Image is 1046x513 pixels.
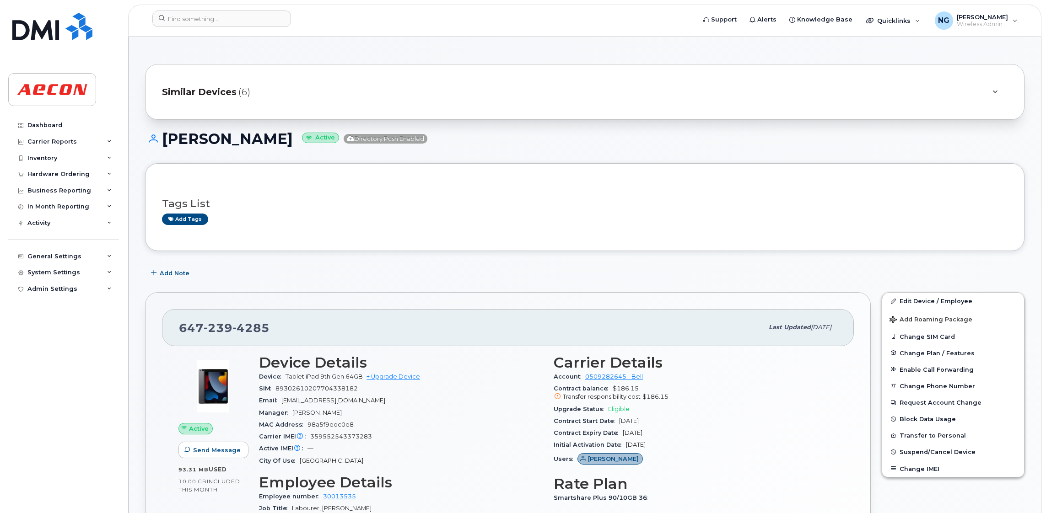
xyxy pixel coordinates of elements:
[238,85,250,99] span: (6)
[178,466,209,473] span: 93.31 MB
[275,385,358,392] span: 89302610207704338182
[882,361,1024,378] button: Enable Call Forwarding
[882,328,1024,345] button: Change SIM Card
[900,349,975,356] span: Change Plan / Features
[189,424,209,433] span: Active
[882,460,1024,477] button: Change IMEI
[162,85,237,99] span: Similar Devices
[310,433,372,440] span: 359552543373283
[882,378,1024,394] button: Change Phone Number
[259,433,310,440] span: Carrier IMEI
[302,133,339,143] small: Active
[204,321,232,335] span: 239
[577,455,643,462] a: [PERSON_NAME]
[554,476,837,492] h3: Rate Plan
[554,373,585,380] span: Account
[209,466,227,473] span: used
[307,421,354,428] span: 98a5f9edc0e8
[178,478,240,493] span: included this month
[554,385,837,401] span: $186.15
[286,373,363,380] span: Tablet iPad 9th Gen 64GB
[344,134,427,144] span: Directory Push Enabled
[769,324,811,331] span: Last updated
[882,293,1024,309] a: Edit Device / Employee
[178,478,207,485] span: 10.00 GB
[882,310,1024,328] button: Add Roaming Package
[642,393,669,400] span: $186.15
[811,324,831,331] span: [DATE]
[259,493,323,500] span: Employee number
[554,441,626,448] span: Initial Activation Date
[619,417,639,424] span: [DATE]
[554,494,652,501] span: Smartshare Plus 90/10GB 36
[145,131,1024,147] h1: [PERSON_NAME]
[626,441,646,448] span: [DATE]
[259,457,300,464] span: City Of Use
[608,406,630,412] span: Eligible
[162,198,1008,209] h3: Tags List
[259,505,292,512] span: Job Title
[585,373,643,380] a: 0509282645 - Bell
[160,269,189,278] span: Add Note
[259,445,307,452] span: Active IMEI
[323,493,356,500] a: 30013535
[882,394,1024,411] button: Request Account Change
[193,446,241,454] span: Send Message
[554,406,608,412] span: Upgrade Status
[882,427,1024,444] button: Transfer to Personal
[882,345,1024,361] button: Change Plan / Features
[623,429,642,436] span: [DATE]
[900,366,974,373] span: Enable Call Forwarding
[292,505,372,512] span: Labourer, [PERSON_NAME]
[162,214,208,225] a: Add tags
[882,411,1024,427] button: Block Data Usage
[178,442,248,458] button: Send Message
[367,373,420,380] a: + Upgrade Device
[281,397,385,404] span: [EMAIL_ADDRESS][DOMAIN_NAME]
[882,444,1024,460] button: Suspend/Cancel Device
[554,417,619,424] span: Contract Start Date
[554,429,623,436] span: Contract Expiry Date
[563,393,641,400] span: Transfer responsibility cost
[145,265,197,281] button: Add Note
[554,354,837,371] h3: Carrier Details
[259,397,281,404] span: Email
[179,321,270,335] span: 647
[259,409,292,416] span: Manager
[588,454,639,463] span: [PERSON_NAME]
[259,373,286,380] span: Device
[554,455,577,462] span: Users
[307,445,313,452] span: —
[259,385,275,392] span: SIM
[259,354,543,371] h3: Device Details
[186,359,241,414] img: image20231002-3703462-c5m3jd.jpeg
[554,385,613,392] span: Contract balance
[890,316,972,325] span: Add Roaming Package
[300,457,363,464] span: [GEOGRAPHIC_DATA]
[232,321,270,335] span: 4285
[259,421,307,428] span: MAC Address
[259,474,543,491] h3: Employee Details
[900,449,976,455] span: Suspend/Cancel Device
[292,409,342,416] span: [PERSON_NAME]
